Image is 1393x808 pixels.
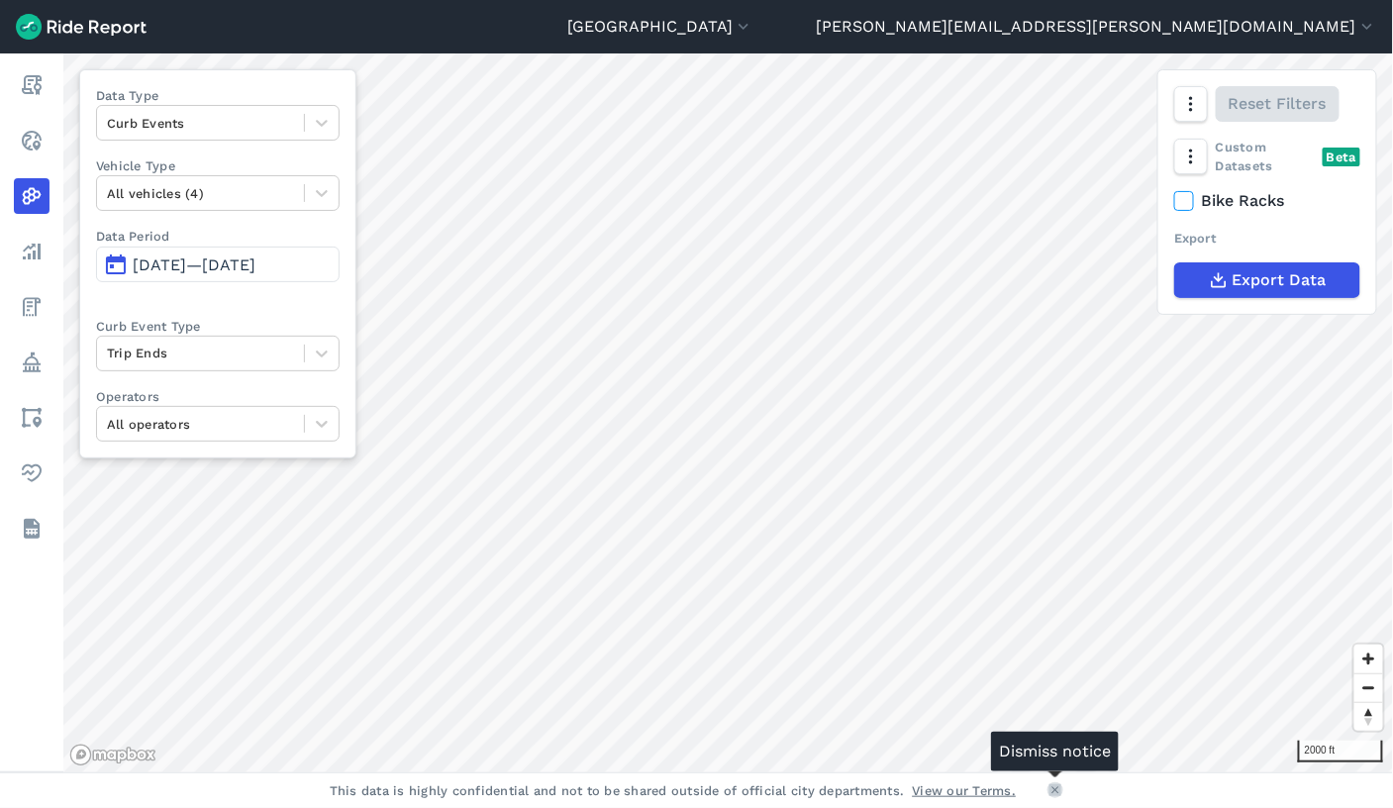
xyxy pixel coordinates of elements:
[1174,229,1360,248] div: Export
[1174,262,1360,298] button: Export Data
[14,345,50,380] a: Policy
[14,178,50,214] a: Heatmaps
[1323,148,1360,166] div: Beta
[1174,189,1360,213] label: Bike Racks
[14,123,50,158] a: Realtime
[14,289,50,325] a: Fees
[96,247,340,282] button: [DATE]—[DATE]
[1233,268,1327,292] span: Export Data
[96,86,340,105] label: Data Type
[14,67,50,103] a: Report
[1174,138,1360,175] div: Custom Datasets
[16,14,147,40] img: Ride Report
[913,781,1017,800] a: View our Terms.
[14,400,50,436] a: Areas
[1354,645,1383,673] button: Zoom in
[14,511,50,547] a: Datasets
[96,387,340,406] label: Operators
[816,15,1377,39] button: [PERSON_NAME][EMAIL_ADDRESS][PERSON_NAME][DOMAIN_NAME]
[133,255,255,274] span: [DATE]—[DATE]
[1354,673,1383,702] button: Zoom out
[1229,92,1327,116] span: Reset Filters
[1298,741,1383,762] div: 2000 ft
[567,15,753,39] button: [GEOGRAPHIC_DATA]
[96,227,340,246] label: Data Period
[1216,86,1340,122] button: Reset Filters
[14,234,50,269] a: Analyze
[14,455,50,491] a: Health
[1354,702,1383,731] button: Reset bearing to north
[96,317,340,336] label: Curb Event Type
[69,744,156,766] a: Mapbox logo
[96,156,340,175] label: Vehicle Type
